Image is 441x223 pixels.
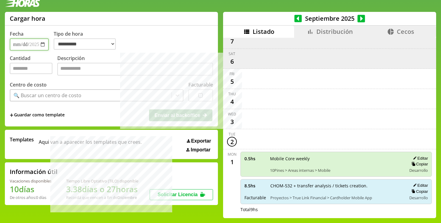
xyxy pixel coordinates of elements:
span: Desarrollo [409,195,428,200]
label: Cantidad [10,55,57,77]
label: Fecha [10,30,23,37]
div: Total 9 hs [240,207,432,212]
div: 7 [227,36,237,46]
span: Templates [10,136,34,143]
span: 0.5 hs [244,156,266,161]
div: Vacaciones disponibles [10,178,52,184]
span: Septiembre 2025 [302,14,357,23]
b: Diciembre [117,195,137,200]
span: Exportar [191,138,211,144]
span: Facturable [244,195,266,200]
div: 5 [227,76,237,86]
h1: Cargar hora [10,14,45,23]
textarea: Descripción [57,63,213,76]
div: Thu [228,91,236,97]
input: Cantidad [10,63,52,74]
div: 🔍 Buscar un centro de costo [13,92,81,99]
select: Tipo de hora [54,38,116,50]
h2: Información útil [10,168,58,176]
span: +Guardar como template [10,112,65,119]
span: Aqui van a aparecer los templates que crees. [39,136,142,153]
h1: 3.38 días o 27 horas [66,184,138,195]
label: Facturable [188,81,213,88]
button: Editar [411,183,428,188]
div: Tue [229,132,236,137]
button: Copiar [410,189,428,194]
div: Recordá que vencen a fin de [66,195,138,200]
span: Solicitar Licencia [158,192,198,197]
span: Importar [191,147,211,153]
button: Copiar [410,161,428,167]
div: 3 [227,117,237,126]
div: 2 [227,137,237,147]
div: Sat [229,51,235,56]
div: scrollable content [223,38,436,218]
div: 6 [227,56,237,66]
label: Tipo de hora [54,30,121,51]
div: Fri [229,71,234,76]
div: Mon [228,152,237,157]
div: De otros años: 0 días [10,195,52,200]
label: Centro de costo [10,81,47,88]
span: Cecos [397,27,414,36]
span: 10Pines > Areas internas > Mobile [270,168,402,173]
span: Listado [253,27,274,36]
span: Proyectos > True Link Financial > Cardholder Mobile App [270,195,402,200]
h1: 10 días [10,184,52,195]
button: Exportar [185,138,213,144]
span: Mobile Core weekly [270,156,402,161]
span: Desarrollo [409,168,428,173]
span: 8.5 hs [244,183,266,189]
label: Descripción [57,55,213,77]
span: + [10,112,13,119]
div: Tiempo Libre Optativo (TiLO) disponible [66,178,138,184]
span: Distribución [316,27,353,36]
button: Solicitar Licencia [150,189,213,200]
span: CHOM-532 + transfer analysis / tickets creation. [270,183,402,189]
div: 4 [227,97,237,106]
div: Wed [228,111,236,117]
div: 1 [227,157,237,167]
button: Editar [411,156,428,161]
